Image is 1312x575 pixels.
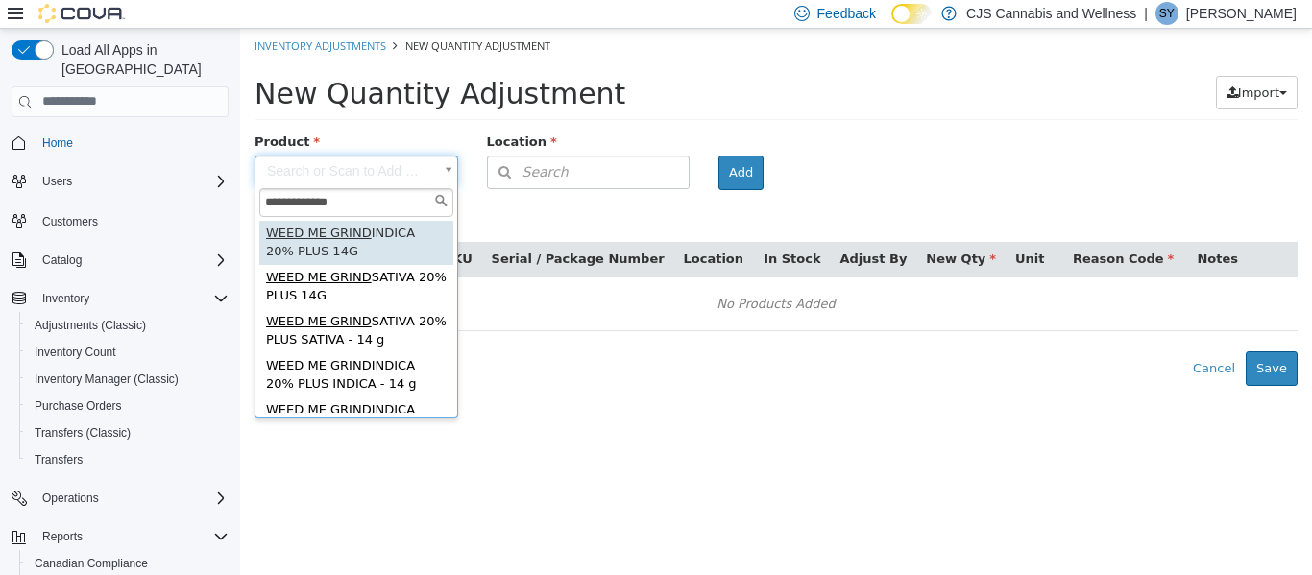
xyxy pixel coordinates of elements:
span: Transfers (Classic) [27,421,229,444]
div: INDICA 20% PLUS 14G [19,192,213,236]
button: Catalog [35,249,89,272]
span: Purchase Orders [35,398,122,414]
span: SY [1159,2,1175,25]
a: Customers [35,210,106,233]
a: Home [35,132,81,155]
span: Inventory [35,287,229,310]
span: Canadian Compliance [27,552,229,575]
span: Users [42,174,72,189]
button: Transfers [19,446,236,473]
button: Purchase Orders [19,393,236,419]
span: Customers [42,214,98,229]
img: Cova [38,4,125,23]
div: SATIVA 20% PLUS SATIVA - 14 g [19,280,213,324]
p: | [1144,2,1148,25]
div: INDICA 20% PLUS PR10X0.35G INDICA - 3.5 g [19,369,213,432]
span: WEED ME GRIND [26,197,132,211]
button: Inventory Count [19,339,236,366]
button: Transfers (Classic) [19,419,236,446]
a: Inventory Count [27,341,124,364]
span: WEED ME GRIND [26,285,132,299]
span: Adjustments (Classic) [27,314,229,337]
span: Operations [42,491,99,506]
span: Feedback [817,4,876,23]
span: Customers [35,208,229,232]
button: Inventory Manager (Classic) [19,366,236,393]
button: Reports [35,525,90,548]
p: [PERSON_NAME] [1186,2,1297,25]
p: CJS Cannabis and Wellness [966,2,1136,25]
button: Users [4,168,236,195]
button: Users [35,170,80,193]
span: Reports [42,529,83,544]
span: Catalog [42,252,82,268]
span: WEED ME GRIND [26,329,132,344]
span: Reports [35,525,229,548]
input: Dark Mode [891,4,932,24]
a: Canadian Compliance [27,552,156,575]
span: Inventory [42,291,89,306]
span: Transfers [35,452,83,467]
a: Transfers (Classic) [27,421,138,444]
button: Home [4,129,236,156]
span: Inventory Manager (Classic) [27,368,229,391]
span: WEED ME GRIND [26,373,132,388]
span: WEED ME GRIND [26,241,132,255]
button: Inventory [4,285,236,312]
span: Home [35,131,229,155]
a: Transfers [27,448,90,471]
span: Transfers (Classic) [35,425,131,441]
button: Reports [4,523,236,550]
button: Catalog [4,247,236,274]
span: Users [35,170,229,193]
span: Adjustments (Classic) [35,318,146,333]
a: Adjustments (Classic) [27,314,154,337]
span: Home [42,135,73,151]
span: Inventory Count [35,345,116,360]
button: Operations [35,487,107,510]
div: INDICA 20% PLUS INDICA - 14 g [19,324,213,369]
span: Inventory Count [27,341,229,364]
div: SATIVA 20% PLUS 14G [19,236,213,280]
span: Catalog [35,249,229,272]
span: Dark Mode [891,24,892,25]
button: Adjustments (Classic) [19,312,236,339]
button: Customers [4,206,236,234]
span: Purchase Orders [27,395,229,418]
button: Operations [4,485,236,512]
span: Operations [35,487,229,510]
span: Inventory Manager (Classic) [35,371,179,387]
span: Canadian Compliance [35,556,148,571]
div: Sadie Yanyk [1155,2,1178,25]
span: Load All Apps in [GEOGRAPHIC_DATA] [54,40,229,79]
a: Purchase Orders [27,395,130,418]
a: Inventory Manager (Classic) [27,368,186,391]
span: Transfers [27,448,229,471]
button: Inventory [35,287,97,310]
